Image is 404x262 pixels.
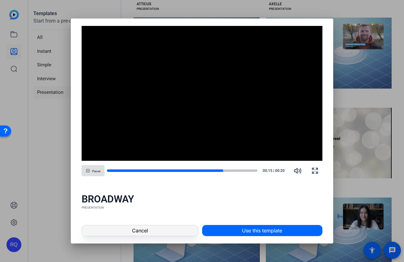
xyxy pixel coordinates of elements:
[82,193,322,205] div: BROADWAY
[82,26,322,161] div: Video Player
[242,227,282,234] span: Use this template
[260,168,273,173] span: 00:15
[82,225,198,236] button: Cancel
[82,205,322,210] div: PRESENTATION
[290,163,305,178] button: Mute
[202,225,322,236] button: Use this template
[275,168,288,173] span: 00:20
[132,227,148,234] span: Cancel
[92,169,100,173] span: Pause
[82,165,104,176] button: Pause
[260,168,288,173] div: /
[308,163,322,178] button: Fullscreen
